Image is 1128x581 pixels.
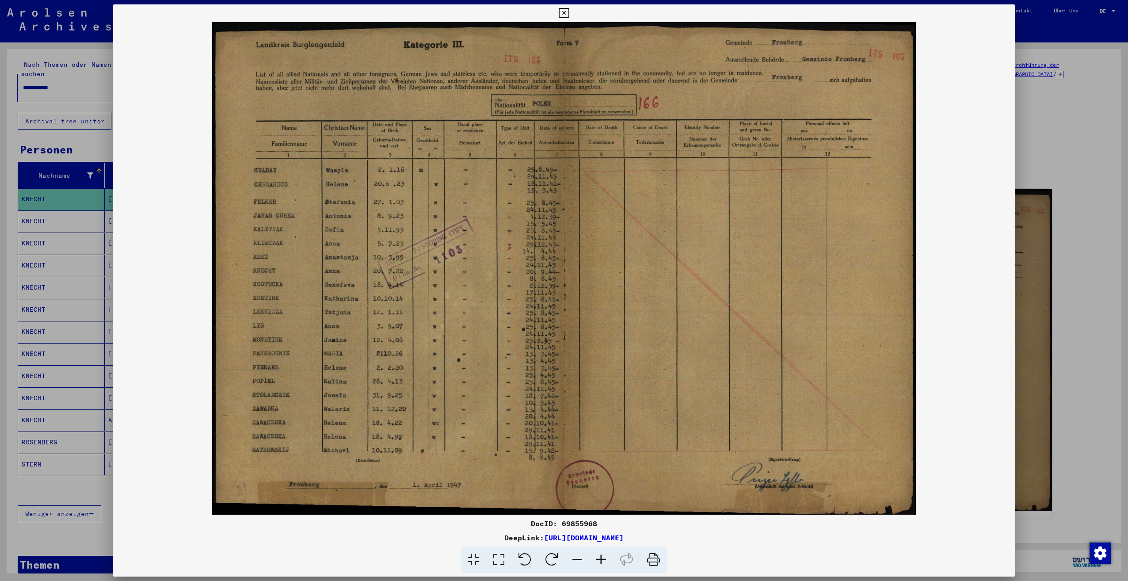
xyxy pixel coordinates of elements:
[113,518,1015,529] div: DocID: 69855968
[544,533,624,542] a: [URL][DOMAIN_NAME]
[1090,543,1111,564] img: Zustimmung ändern
[113,22,1015,515] img: 001.jpg
[113,532,1015,543] div: DeepLink:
